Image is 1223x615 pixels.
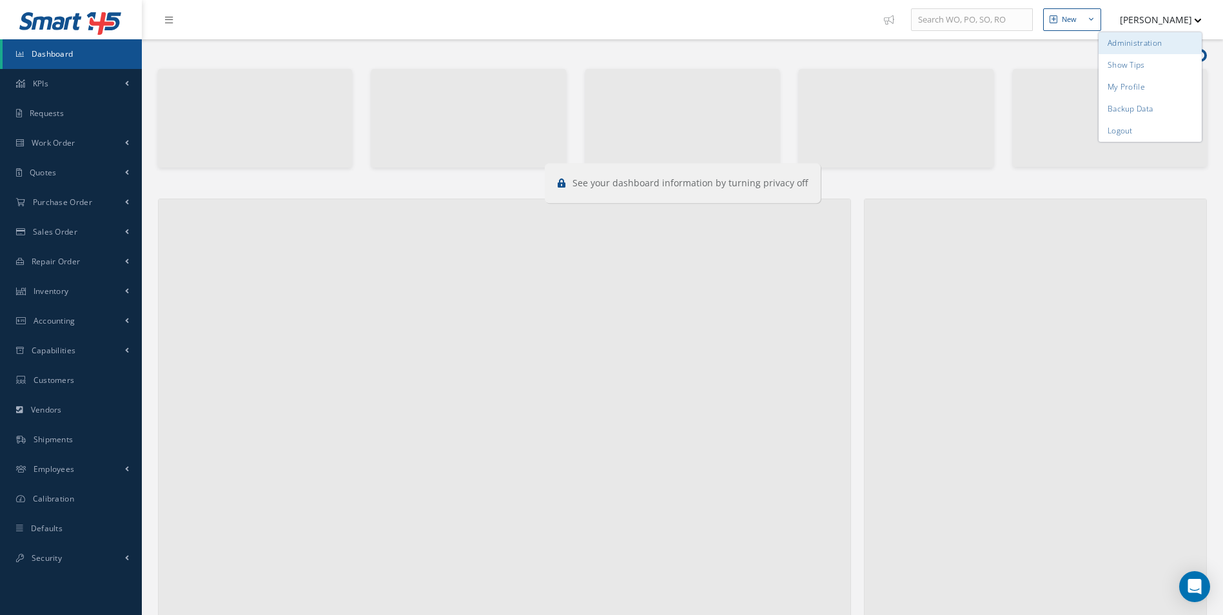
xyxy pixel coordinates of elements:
span: Requests [30,108,64,119]
a: Logout [1099,120,1202,142]
span: Calibration [33,493,74,504]
a: Administration [1099,32,1202,54]
span: Defaults [31,523,63,534]
span: Shipments [34,434,73,445]
a: Backup Data [1099,98,1202,120]
span: Sales Order [33,226,77,237]
div: Open Intercom Messenger [1179,571,1210,602]
span: Security [32,552,62,563]
span: KPIs [33,78,48,89]
span: Capabilities [32,345,76,356]
span: Dashboard [32,48,73,59]
span: Customers [34,375,75,386]
span: Purchase Order [33,197,92,208]
span: Work Order [32,137,75,148]
span: Vendors [31,404,62,415]
span: Employees [34,464,75,474]
span: Quotes [30,167,57,178]
a: My Profile [1099,76,1202,98]
input: Search WO, PO, SO, RO [911,8,1033,32]
button: New [1043,8,1101,31]
span: Accounting [34,315,75,326]
span: Inventory [34,286,69,297]
a: Show Tips [1099,54,1202,76]
span: See your dashboard information by turning privacy off [572,177,808,189]
div: New [1062,14,1077,25]
a: Dashboard [3,39,142,69]
button: [PERSON_NAME] [1108,7,1202,32]
span: Repair Order [32,256,81,267]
